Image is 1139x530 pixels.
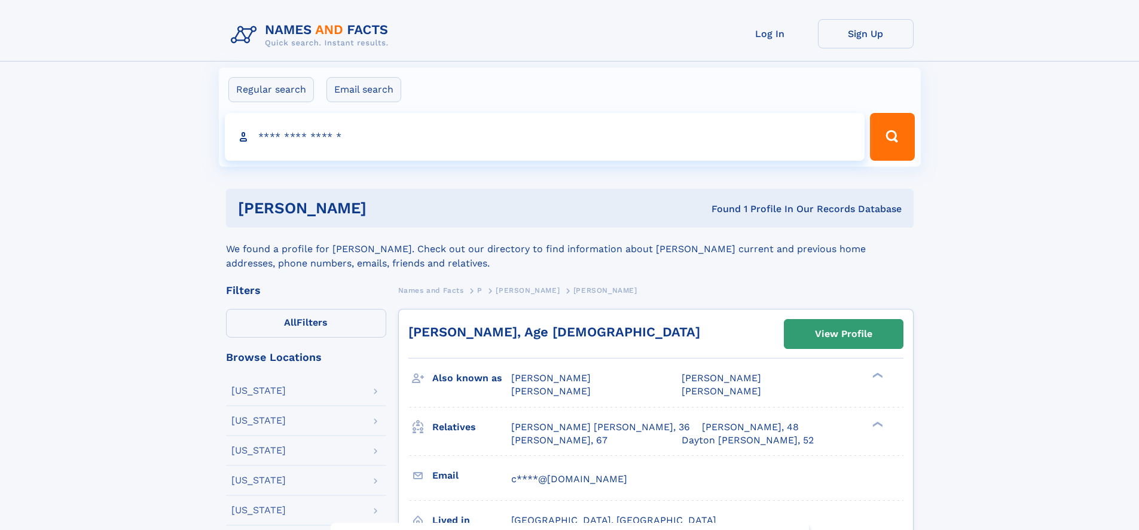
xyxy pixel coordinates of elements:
[432,417,511,437] h3: Relatives
[231,416,286,425] div: [US_STATE]
[226,285,386,296] div: Filters
[408,324,700,339] a: [PERSON_NAME], Age [DEMOGRAPHIC_DATA]
[573,286,637,295] span: [PERSON_NAME]
[477,286,483,295] span: P
[539,203,902,216] div: Found 1 Profile In Our Records Database
[722,19,818,48] a: Log In
[226,309,386,338] label: Filters
[511,385,591,397] span: [PERSON_NAME]
[432,368,511,388] h3: Also known as
[226,228,914,271] div: We found a profile for [PERSON_NAME]. Check out our directory to find information about [PERSON_N...
[815,320,872,348] div: View Profile
[818,19,914,48] a: Sign Up
[869,420,884,428] div: ❯
[326,77,401,102] label: Email search
[231,476,286,485] div: [US_STATE]
[511,421,690,434] a: [PERSON_NAME] [PERSON_NAME], 36
[432,465,511,486] h3: Email
[238,201,539,216] h1: [PERSON_NAME]
[511,434,607,447] a: [PERSON_NAME], 67
[682,385,761,397] span: [PERSON_NAME]
[231,446,286,455] div: [US_STATE]
[225,113,865,161] input: search input
[496,286,560,295] span: [PERSON_NAME]
[702,421,799,434] a: [PERSON_NAME], 48
[228,77,314,102] label: Regular search
[784,320,903,348] a: View Profile
[682,434,814,447] a: Dayton [PERSON_NAME], 52
[477,283,483,298] a: P
[511,372,591,384] span: [PERSON_NAME]
[496,283,560,298] a: [PERSON_NAME]
[511,514,716,526] span: [GEOGRAPHIC_DATA], [GEOGRAPHIC_DATA]
[398,283,464,298] a: Names and Facts
[226,19,398,51] img: Logo Names and Facts
[226,352,386,363] div: Browse Locations
[870,113,914,161] button: Search Button
[284,317,297,328] span: All
[231,506,286,515] div: [US_STATE]
[682,372,761,384] span: [PERSON_NAME]
[231,386,286,396] div: [US_STATE]
[869,372,884,379] div: ❯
